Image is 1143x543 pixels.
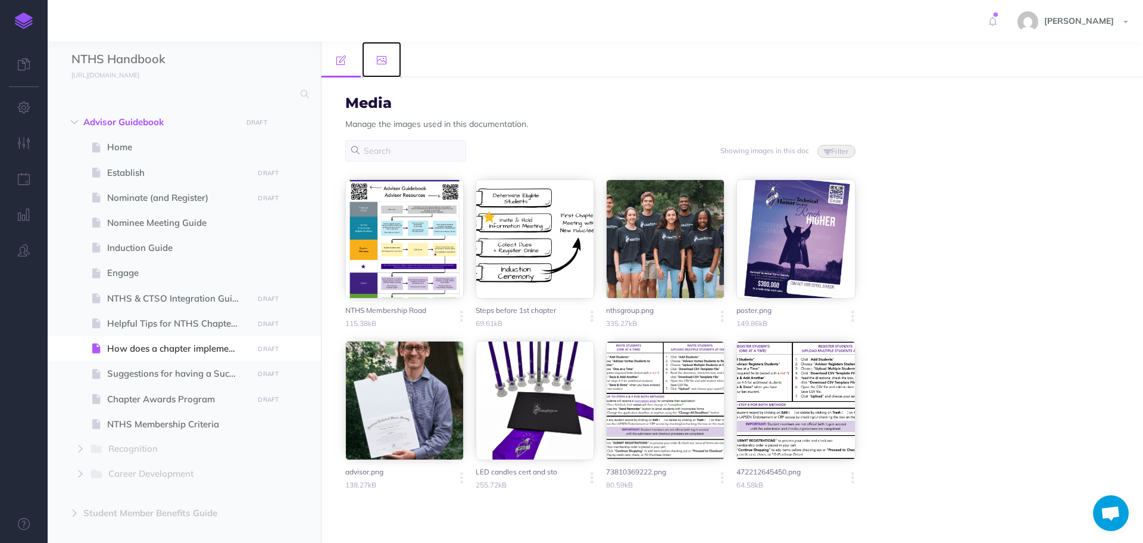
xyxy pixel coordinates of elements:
[1038,15,1120,26] span: [PERSON_NAME]
[48,69,151,80] a: [URL][DOMAIN_NAME]
[851,308,854,325] i: More actions
[107,291,249,306] span: NTHS & CTSO Integration Guide
[107,216,249,230] span: Nominee Meeting Guide
[242,116,271,129] button: DRAFT
[83,506,235,520] span: Student Member Benefits Guide
[345,117,528,131] p: Manage the images used in this documentation.
[345,318,437,329] small: 115.38kB
[107,317,249,331] span: Helpful Tips for NTHS Chapter Officers
[476,479,567,491] small: 255.72kB
[107,241,249,255] span: Induction Guide
[71,83,293,105] input: Search
[258,370,279,378] small: DRAFT
[345,95,528,111] h3: Media
[107,166,249,180] span: Establish
[254,393,283,407] button: DRAFT
[254,166,283,180] button: DRAFT
[254,191,283,205] button: DRAFT
[107,367,249,381] span: Suggestions for having a Successful Chapter
[720,146,809,155] small: Showing images in this doc
[107,392,249,407] span: Chapter Awards Program
[108,467,232,482] span: Career Development
[258,194,279,202] small: DRAFT
[460,308,463,325] i: More actions
[254,317,283,331] button: DRAFT
[345,140,466,162] input: Search
[721,470,724,486] i: More actions
[258,295,279,303] small: DRAFT
[258,320,279,328] small: DRAFT
[246,119,267,126] small: DRAFT
[736,479,828,491] small: 64.58kB
[258,345,279,353] small: DRAFT
[460,470,463,486] i: More actions
[107,266,249,280] span: Engage
[851,470,854,486] i: More actions
[71,51,211,69] input: Documentation Name
[817,145,855,158] button: Filter
[591,470,594,486] i: More actions
[107,191,249,205] span: Nominate (and Register)
[591,308,594,325] i: More actions
[15,13,33,29] img: logo-mark.svg
[606,318,698,329] small: 335.27kB
[345,479,437,491] small: 138.27kB
[476,318,567,329] small: 69.61kB
[606,479,698,491] small: 80.59kB
[736,318,828,329] small: 149.86kB
[1093,495,1129,531] a: Open chat
[1017,11,1038,32] img: e15ca27c081d2886606c458bc858b488.jpg
[108,442,232,457] span: Recognition
[107,342,249,356] span: How does a chapter implement the Core Four Objectives?
[83,115,235,129] span: Advisor Guidebook
[254,342,283,356] button: DRAFT
[71,71,139,79] small: [URL][DOMAIN_NAME]
[107,417,249,432] span: NTHS Membership Criteria
[258,396,279,404] small: DRAFT
[721,308,724,325] i: More actions
[254,367,283,381] button: DRAFT
[107,140,249,154] span: Home
[258,169,279,177] small: DRAFT
[254,292,283,306] button: DRAFT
